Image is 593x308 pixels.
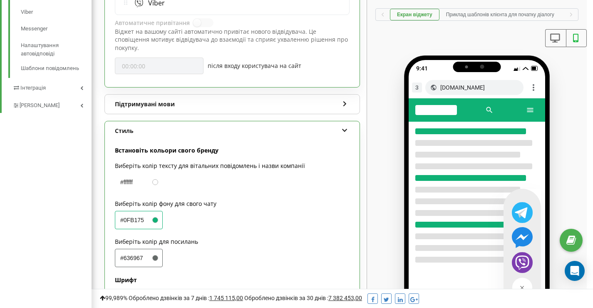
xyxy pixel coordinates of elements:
[512,202,533,223] img: Telegram
[21,4,92,20] a: Viber
[512,227,533,248] img: Messenger
[20,101,60,110] span: [PERSON_NAME]
[115,145,350,155] p: Встановіть кольори свого бренду
[12,95,92,113] a: [PERSON_NAME]
[115,237,350,246] label: Виберіть колір для посилань
[512,277,533,298] img: Close
[21,37,92,62] a: Налаштування автовідповіді
[115,161,350,170] label: Виберіть колір тексту для вітальних повідомлень і назви компанії
[416,64,428,73] div: 9:41
[565,261,585,281] div: Open Intercom Messenger
[12,78,92,95] a: Інтеграція
[105,95,360,114] div: Підтримувані мови
[100,295,127,301] span: 99,989%
[115,275,350,285] p: Шрифт
[244,295,362,301] span: Оброблено дзвінків за 30 днів :
[115,28,350,52] p: Віджет на вашому сайті автоматично привітає нового відвідувача. Це сповіщення мотивує відвідувача...
[115,18,190,28] label: Автоматичне привітання
[415,83,419,92] span: 3
[105,121,360,140] div: Стиль
[20,84,46,92] span: Інтеграція
[390,9,439,20] button: Екран віджету
[115,199,350,208] label: Виберіть колір фону для свого чату
[439,9,561,20] button: Приклад шаблонів клієнта для початку діалогу
[21,20,92,37] a: Messenger
[328,295,362,301] u: 7 382 453,00
[209,295,243,301] u: 1 745 115,00
[129,295,243,301] span: Оброблено дзвінків за 7 днів :
[512,252,533,273] img: Viber
[21,62,92,73] a: Шаблони повідомлень
[203,58,301,82] div: після входу користувача на сайт
[440,83,519,92] div: [DOMAIN_NAME]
